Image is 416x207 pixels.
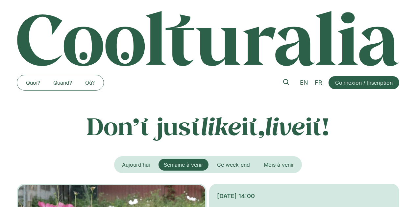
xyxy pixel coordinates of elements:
p: Don’t just it, it! [17,112,400,140]
em: like [201,110,241,142]
a: FR [311,78,326,88]
a: Connexion / Inscription [329,76,399,89]
a: EN [297,78,311,88]
a: Où? [79,77,101,88]
span: Ce week-end [217,161,250,168]
em: live [265,110,305,142]
span: Semaine à venir [164,161,203,168]
a: Quand? [47,77,79,88]
span: FR [315,79,322,86]
div: [DATE] 14:00 [217,192,392,200]
span: Connexion / Inscription [335,79,393,87]
nav: Menu [19,77,101,88]
span: EN [300,79,308,86]
span: Aujourd’hui [122,161,150,168]
a: Quoi? [19,77,47,88]
span: Mois à venir [264,161,294,168]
